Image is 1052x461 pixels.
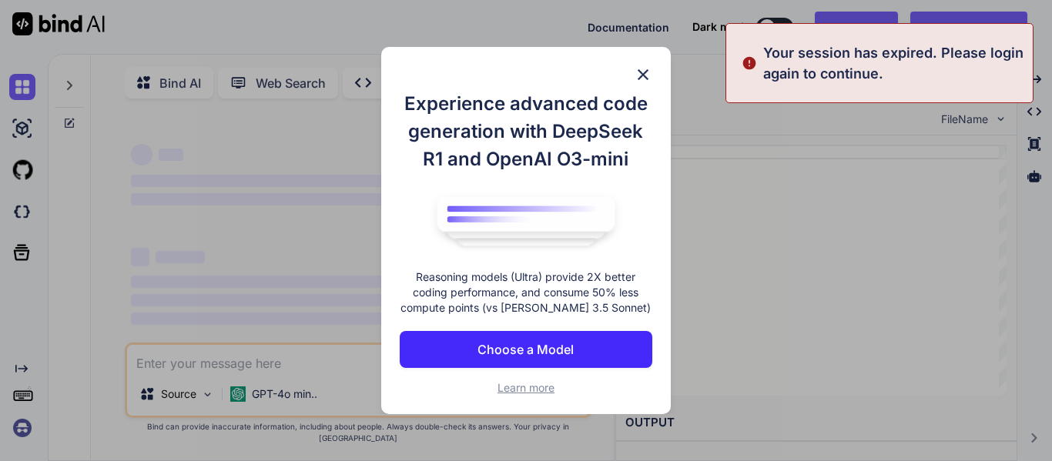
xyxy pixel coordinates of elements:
[400,90,652,173] h1: Experience advanced code generation with DeepSeek R1 and OpenAI O3-mini
[400,269,652,316] p: Reasoning models (Ultra) provide 2X better coding performance, and consume 50% less compute point...
[742,42,757,84] img: alert
[763,42,1024,84] p: Your session has expired. Please login again to continue.
[477,340,574,359] p: Choose a Model
[400,331,652,368] button: Choose a Model
[426,189,626,255] img: bind logo
[498,381,554,394] span: Learn more
[634,65,652,84] img: close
